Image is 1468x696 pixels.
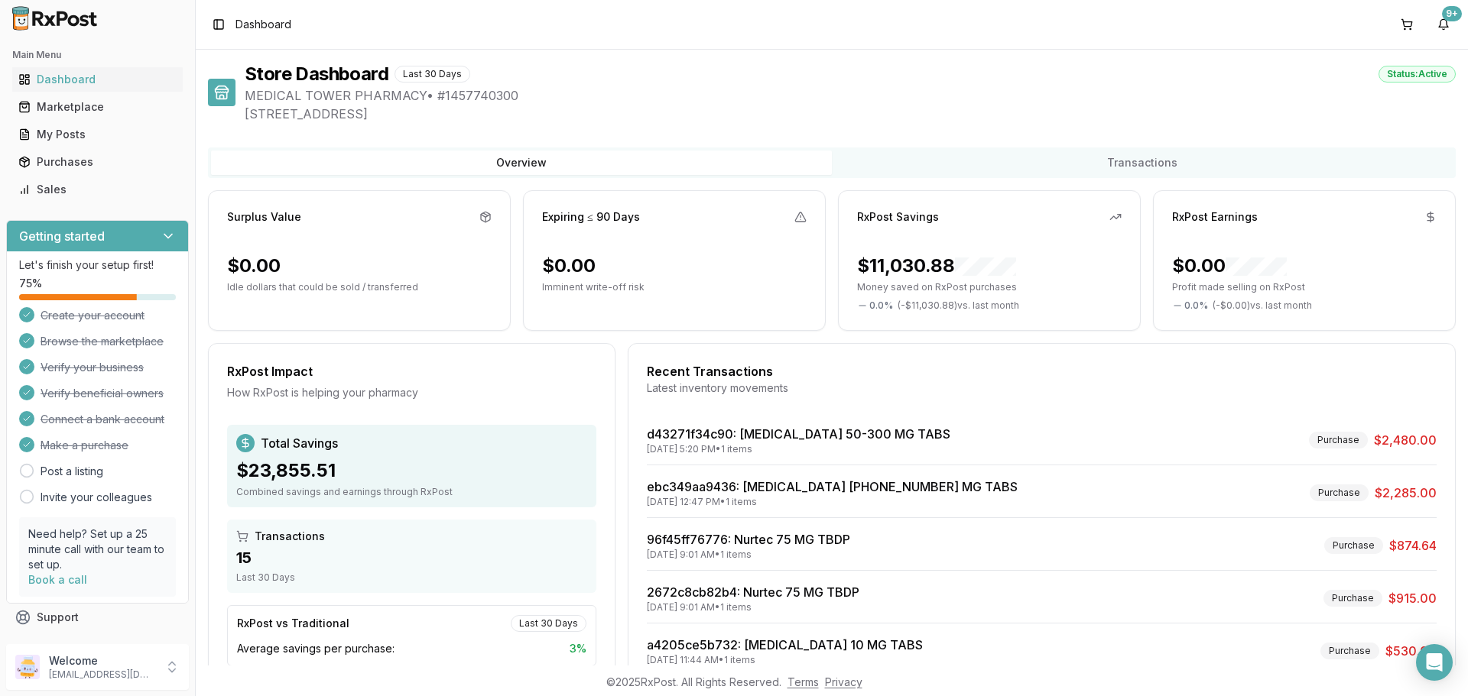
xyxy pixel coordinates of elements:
[41,490,152,505] a: Invite your colleagues
[6,604,189,631] button: Support
[898,299,1019,312] span: ( - $11,030.88 ) vs. last month
[1172,209,1258,225] div: RxPost Earnings
[395,66,470,83] div: Last 30 Days
[12,176,183,203] a: Sales
[49,653,155,668] p: Welcome
[6,6,104,31] img: RxPost Logo
[227,362,596,380] div: RxPost Impact
[6,122,189,147] button: My Posts
[211,151,832,175] button: Overview
[6,631,189,659] button: Feedback
[18,127,177,142] div: My Posts
[647,654,923,666] div: [DATE] 11:44 AM • 1 items
[236,458,587,483] div: $23,855.51
[235,17,291,32] span: Dashboard
[12,148,183,176] a: Purchases
[227,281,492,293] p: Idle dollars that could be sold / transferred
[49,668,155,681] p: [EMAIL_ADDRESS][DOMAIN_NAME]
[12,93,183,121] a: Marketplace
[237,616,349,631] div: RxPost vs Traditional
[542,209,640,225] div: Expiring ≤ 90 Days
[647,479,1018,494] a: ebc349aa9436: [MEDICAL_DATA] [PHONE_NUMBER] MG TABS
[1374,431,1437,449] span: $2,480.00
[255,529,325,544] span: Transactions
[41,464,103,479] a: Post a listing
[6,177,189,202] button: Sales
[1442,6,1462,21] div: 9+
[570,641,586,656] span: 3 %
[12,49,183,61] h2: Main Menu
[857,209,939,225] div: RxPost Savings
[245,62,388,86] h1: Store Dashboard
[12,66,183,93] a: Dashboard
[647,362,1437,380] div: Recent Transactions
[41,438,128,453] span: Make a purchase
[12,121,183,148] a: My Posts
[245,105,1456,123] span: [STREET_ADDRESS]
[6,95,189,119] button: Marketplace
[788,675,819,688] a: Terms
[227,385,596,400] div: How RxPost is helping your pharmacy
[227,254,281,278] div: $0.00
[6,67,189,92] button: Dashboard
[1379,66,1456,83] div: Status: Active
[236,547,587,568] div: 15
[1416,644,1453,681] div: Open Intercom Messenger
[647,637,923,652] a: a4205ce5b732: [MEDICAL_DATA] 10 MG TABS
[542,254,596,278] div: $0.00
[1309,432,1368,448] div: Purchase
[41,360,144,375] span: Verify your business
[1375,484,1437,502] span: $2,285.00
[235,17,291,32] nav: breadcrumb
[542,281,807,293] p: Imminent write-off risk
[1184,299,1208,312] span: 0.0 %
[18,72,177,87] div: Dashboard
[1385,642,1437,660] span: $530.00
[28,526,167,572] p: Need help? Set up a 25 minute call with our team to set up.
[857,281,1122,293] p: Money saved on RxPost purchases
[825,675,862,688] a: Privacy
[237,641,395,656] span: Average savings per purchase:
[28,573,87,586] a: Book a call
[647,443,950,455] div: [DATE] 5:20 PM • 1 items
[647,426,950,442] a: d43271f34c90: [MEDICAL_DATA] 50-300 MG TABS
[15,655,40,679] img: User avatar
[647,549,850,561] div: [DATE] 9:01 AM • 1 items
[1213,299,1312,312] span: ( - $0.00 ) vs. last month
[245,86,1456,105] span: MEDICAL TOWER PHARMACY • # 1457740300
[18,154,177,170] div: Purchases
[647,380,1437,396] div: Latest inventory movements
[1388,589,1437,607] span: $915.00
[869,299,893,312] span: 0.0 %
[41,308,145,323] span: Create your account
[6,150,189,174] button: Purchases
[227,209,301,225] div: Surplus Value
[41,334,164,349] span: Browse the marketplace
[37,637,89,652] span: Feedback
[647,601,859,613] div: [DATE] 9:01 AM • 1 items
[19,257,176,273] p: Let's finish your setup first!
[1431,12,1456,37] button: 9+
[1389,536,1437,555] span: $874.64
[647,496,1018,508] div: [DATE] 12:47 PM • 1 items
[18,99,177,115] div: Marketplace
[1310,484,1369,501] div: Purchase
[1172,254,1287,278] div: $0.00
[236,486,587,498] div: Combined savings and earnings through RxPost
[236,571,587,584] div: Last 30 Days
[1320,643,1379,659] div: Purchase
[1172,281,1437,293] p: Profit made selling on RxPost
[19,227,105,245] h3: Getting started
[18,182,177,197] div: Sales
[832,151,1453,175] button: Transactions
[41,412,164,427] span: Connect a bank account
[261,434,338,452] span: Total Savings
[647,532,850,547] a: 96f45ff76776: Nurtec 75 MG TBDP
[857,254,1016,278] div: $11,030.88
[19,276,42,291] span: 75 %
[1324,537,1383,554] div: Purchase
[647,584,859,600] a: 2672c8cb82b4: Nurtec 75 MG TBDP
[1323,590,1382,607] div: Purchase
[41,386,164,401] span: Verify beneficial owners
[511,615,586,632] div: Last 30 Days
